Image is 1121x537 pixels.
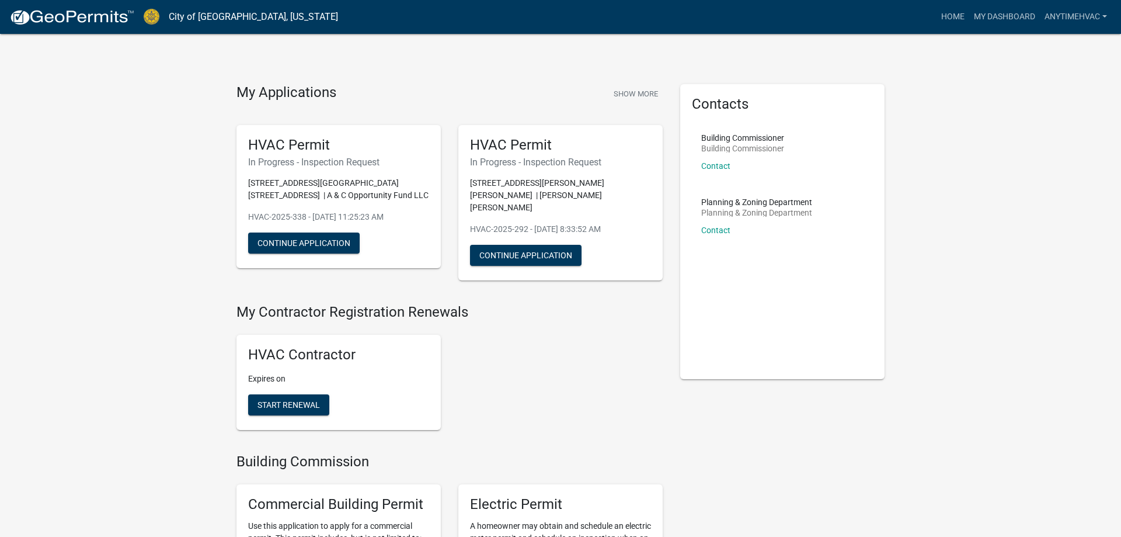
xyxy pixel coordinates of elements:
[248,211,429,223] p: HVAC-2025-338 - [DATE] 11:25:23 AM
[470,245,582,266] button: Continue Application
[236,84,336,102] h4: My Applications
[248,233,360,254] button: Continue Application
[701,226,730,235] a: Contact
[257,400,320,410] span: Start Renewal
[248,373,429,385] p: Expires on
[701,198,812,206] p: Planning & Zoning Department
[144,9,159,25] img: City of Jeffersonville, Indiana
[248,394,329,415] button: Start Renewal
[248,177,429,202] p: [STREET_ADDRESS][GEOGRAPHIC_DATA][STREET_ADDRESS] | A & C Opportunity Fund LLC
[248,496,429,513] h5: Commercial Building Permit
[701,209,812,217] p: Planning & Zoning Department
[969,6,1040,28] a: My Dashboard
[937,6,969,28] a: Home
[692,96,873,113] h5: Contacts
[1040,6,1112,28] a: Anytimehvac
[236,304,663,321] h4: My Contractor Registration Renewals
[701,144,784,153] p: Building Commissioner
[169,7,338,27] a: City of [GEOGRAPHIC_DATA], [US_STATE]
[609,84,663,103] button: Show More
[701,134,784,142] p: Building Commissioner
[470,137,651,154] h5: HVAC Permit
[470,177,651,214] p: [STREET_ADDRESS][PERSON_NAME][PERSON_NAME] | [PERSON_NAME] [PERSON_NAME]
[701,161,730,171] a: Contact
[248,157,429,168] h6: In Progress - Inspection Request
[470,496,651,513] h5: Electric Permit
[470,223,651,235] p: HVAC-2025-292 - [DATE] 8:33:52 AM
[248,347,429,363] h5: HVAC Contractor
[470,157,651,168] h6: In Progress - Inspection Request
[236,453,663,470] h4: Building Commission
[248,137,429,154] h5: HVAC Permit
[236,304,663,439] wm-registration-list-section: My Contractor Registration Renewals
